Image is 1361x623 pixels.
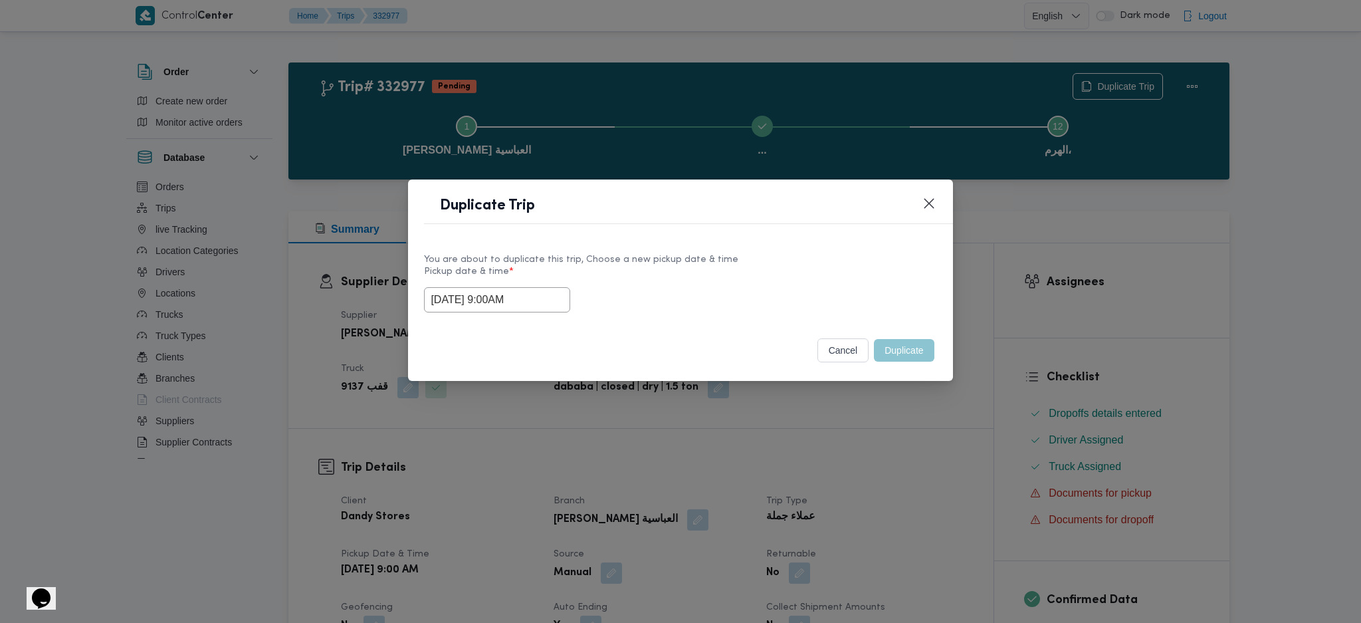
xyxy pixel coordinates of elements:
button: Closes this modal window [921,195,937,211]
button: Duplicate [874,339,934,362]
input: Choose date & time [424,287,570,312]
iframe: chat widget [13,570,56,610]
div: You are about to duplicate this trip, Choose a new pickup date & time [424,253,936,267]
button: cancel [817,338,869,362]
h1: Duplicate Trip [440,195,535,217]
label: Pickup date & time [424,267,936,287]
